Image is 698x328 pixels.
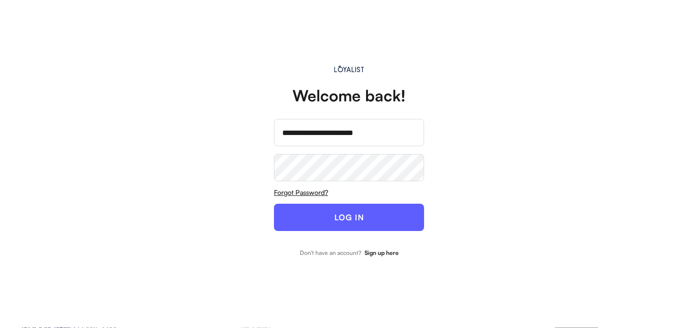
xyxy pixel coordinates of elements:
[274,204,424,231] button: LOG IN
[292,88,406,103] div: Welcome back!
[274,188,328,196] u: Forgot Password?
[332,65,366,72] img: Main.svg
[300,250,361,256] div: Don't have an account?
[365,249,399,256] strong: Sign up here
